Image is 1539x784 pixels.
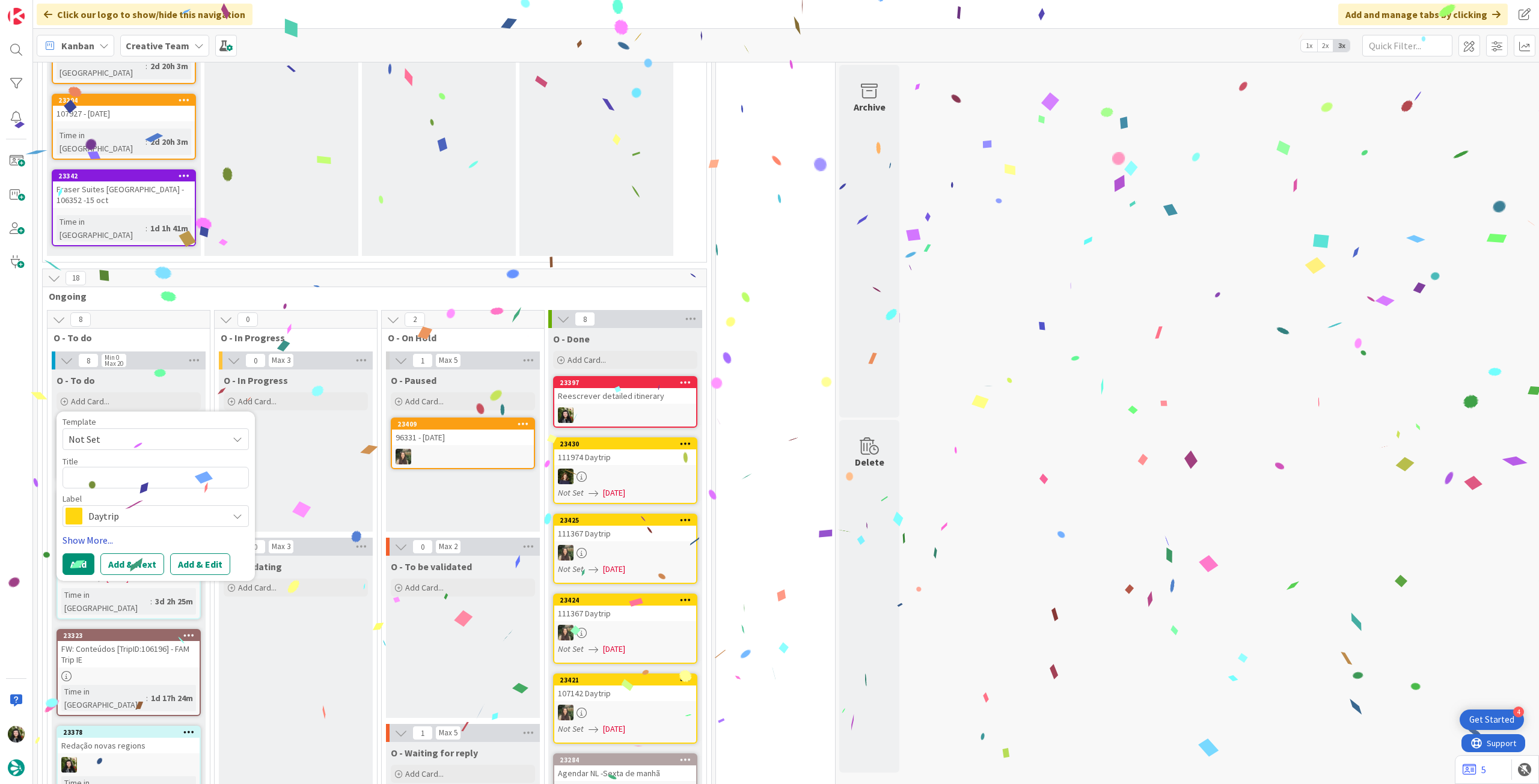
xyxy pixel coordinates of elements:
div: 23430111974 Daytrip [554,439,696,465]
div: 23204 [58,96,195,105]
div: 23425 [560,516,696,524]
div: Open Get Started checklist, remaining modules: 4 [1460,710,1524,730]
div: 1d 1h 41m [147,222,191,235]
a: 23425111367 DaytripIGNot Set[DATE] [553,514,697,584]
span: Add Card... [238,396,277,407]
div: 23378 [58,727,200,738]
span: Daytrip [88,508,222,524]
i: Not Set [558,723,584,734]
a: 23342Fraser Suites [GEOGRAPHIC_DATA] - 106352 -15 octTime in [GEOGRAPHIC_DATA]:1d 1h 41m [52,169,196,246]
div: 23397Reescrever detailed itinerary [554,377,696,404]
img: IG [558,545,574,561]
div: IG [554,545,696,561]
button: Add & Edit [170,553,230,575]
span: : [150,595,152,608]
i: Not Set [558,487,584,498]
div: 4 [1513,707,1524,717]
div: Redação novas regions [58,738,200,753]
span: O - Paused [391,374,436,386]
div: 107927 - [DATE] [53,106,195,121]
div: 23425 [554,515,696,526]
div: Get Started [1469,714,1514,726]
span: 1 [412,353,433,368]
span: O - On Hold [388,332,529,344]
span: O - In Progress [224,374,288,386]
span: 8 [575,312,595,326]
a: 23430111974 DaytripMCNot Set[DATE] [553,437,697,504]
div: 23323 [63,631,200,640]
div: Agendar NL -Sexta de manhã [554,765,696,781]
div: Click our logo to show/hide this navigation [37,4,252,25]
div: 23284 [560,756,696,764]
span: 0 [237,312,258,327]
span: O - Done [553,333,590,345]
label: Title [63,456,78,467]
div: 23342 [53,171,195,181]
span: 8 [78,353,99,368]
span: O - To be validated [391,561,472,573]
div: 23421 [560,676,696,684]
div: Max 3 [272,357,290,363]
div: Max 3 [272,544,290,550]
div: Reescrever detailed itinerary [554,388,696,404]
span: [DATE] [603,563,625,576]
div: Max 20 [105,360,123,366]
div: 23204 [53,95,195,106]
input: Quick Filter... [1362,35,1452,56]
div: 23424 [554,595,696,606]
div: BC [554,407,696,423]
span: [DATE] [603,723,625,735]
span: O - In Progress [221,332,362,344]
span: [DATE] [603,643,625,655]
a: 5 [1463,762,1486,777]
div: Time in [GEOGRAPHIC_DATA] [57,53,145,79]
div: 23342 [58,172,195,180]
span: 0 [412,539,433,554]
div: 107142 Daytrip [554,685,696,701]
span: Add Card... [405,582,444,593]
img: IG [396,449,411,464]
div: 111974 Daytrip [554,449,696,465]
div: 111367 Daytrip [554,606,696,621]
img: avatar [8,759,25,776]
span: [DATE] [603,487,625,499]
img: BC [558,407,574,423]
span: Ongoing [49,290,691,302]
span: Kanban [61,38,94,53]
div: Delete [855,455,884,469]
div: IG [392,449,534,464]
div: 23430 [554,439,696,449]
span: 8 [70,312,91,327]
span: 0 [245,539,266,554]
span: 18 [66,271,86,285]
div: Max 5 [439,730,457,736]
button: Add & Next [100,553,164,575]
div: 23421107142 Daytrip [554,675,696,701]
span: 3x [1333,40,1350,52]
div: 23378 [63,728,200,737]
span: : [145,135,147,148]
b: Creative Team [126,40,189,52]
span: 0 [245,353,266,368]
div: MC [554,469,696,484]
i: Not Set [558,643,584,654]
span: Label [63,494,82,503]
div: Time in [GEOGRAPHIC_DATA] [57,129,145,155]
span: 2 [405,312,425,327]
span: Template [63,418,96,426]
div: 2340996331 - [DATE] [392,419,534,445]
div: 23424 [560,596,696,604]
img: IG [558,705,574,720]
img: BC [8,726,25,743]
div: 23342Fraser Suites [GEOGRAPHIC_DATA] - 106352 -15 oct [53,171,195,208]
img: Visit kanbanzone.com [8,8,25,25]
span: 1 [412,726,433,740]
div: 23378Redação novas regions [58,727,200,753]
span: : [145,222,147,235]
div: Time in [GEOGRAPHIC_DATA] [57,215,145,242]
div: Add and manage tabs by clicking [1338,4,1508,25]
div: 96331 - [DATE] [392,430,534,445]
div: 1d 17h 24m [148,691,196,705]
button: Add [63,553,94,575]
span: Add Card... [568,354,606,365]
